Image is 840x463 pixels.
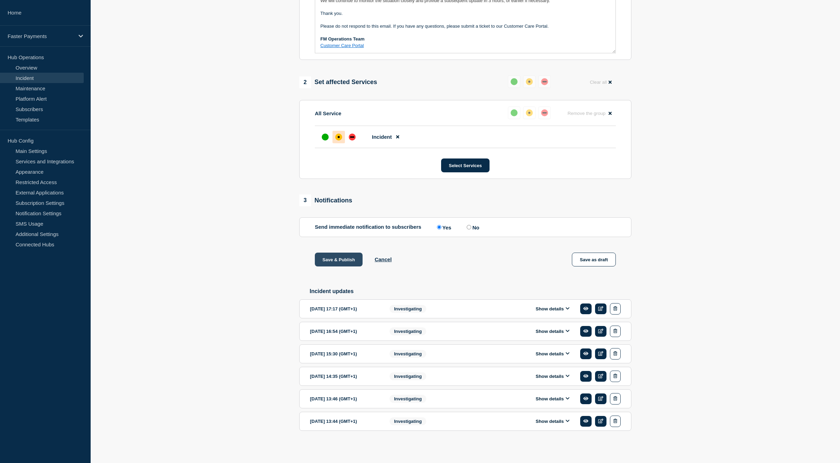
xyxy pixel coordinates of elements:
p: Please do not respond to this email. If you have any questions, please submit a ticket to our Cus... [320,23,610,29]
div: up [511,78,518,85]
div: affected [526,78,533,85]
button: affected [523,75,536,88]
span: 3 [299,194,311,206]
div: [DATE] 13:46 (GMT+1) [310,393,379,405]
div: down [541,109,548,116]
p: Thank you. [320,10,610,17]
div: down [541,78,548,85]
span: Investigating [390,327,426,335]
div: Set affected Services [299,76,377,88]
button: down [538,75,551,88]
span: 2 [299,76,311,88]
input: Yes [437,225,441,229]
span: Remove the group [567,111,605,116]
label: Yes [435,224,451,230]
p: Faster Payments [8,33,74,39]
strong: FM Operations Team [320,36,365,42]
button: Save & Publish [315,253,363,266]
button: affected [523,107,536,119]
input: No [467,225,471,229]
h2: Incident updates [310,288,631,294]
div: [DATE] 13:44 (GMT+1) [310,416,379,427]
button: Show details [533,396,572,402]
label: No [465,224,479,230]
div: up [511,109,518,116]
button: up [508,75,520,88]
button: down [538,107,551,119]
button: Remove the group [563,107,616,120]
div: [DATE] 14:35 (GMT+1) [310,371,379,382]
div: [DATE] 17:17 (GMT+1) [310,303,379,315]
button: Select Services [441,158,489,172]
button: Show details [533,373,572,379]
div: affected [335,134,342,140]
div: [DATE] 15:30 (GMT+1) [310,348,379,360]
span: Incident [372,134,392,140]
span: Investigating [390,305,426,313]
button: Cancel [375,256,392,262]
span: Investigating [390,395,426,403]
button: Show details [533,351,572,357]
button: up [508,107,520,119]
p: All Service [315,110,341,116]
a: Customer Care Portal [320,43,364,48]
span: Investigating [390,372,426,380]
div: up [322,134,329,140]
span: Investigating [390,350,426,358]
span: Investigating [390,417,426,425]
button: Save as draft [572,253,616,266]
button: Clear all [586,75,616,89]
div: down [349,134,356,140]
div: Notifications [299,194,352,206]
button: Show details [533,306,572,312]
div: [DATE] 16:54 (GMT+1) [310,326,379,337]
button: Show details [533,328,572,334]
button: Show details [533,418,572,424]
p: Send immediate notification to subscribers [315,224,421,230]
div: Send immediate notification to subscribers [315,224,616,230]
div: affected [526,109,533,116]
